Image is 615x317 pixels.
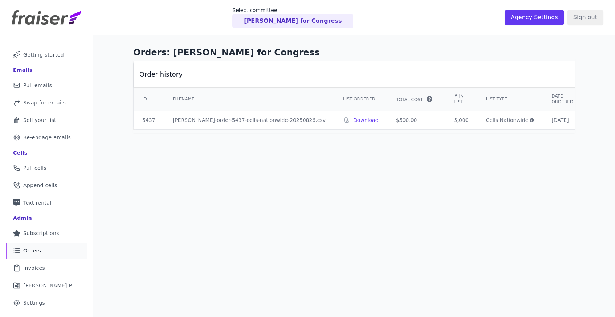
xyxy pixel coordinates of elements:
a: Re-engage emails [6,129,87,145]
td: [PERSON_NAME]-order-5437-cells-nationwide-20250826.csv [164,111,334,129]
a: Download [353,116,379,124]
a: Append cells [6,177,87,193]
span: Settings [23,299,45,306]
span: Swap for emails [23,99,66,106]
span: Text rental [23,199,52,206]
th: ID [134,87,164,111]
input: Agency Settings [505,10,564,25]
input: Sign out [567,10,603,25]
th: # In List [445,87,477,111]
span: Invoices [23,264,45,272]
p: [PERSON_NAME] for Congress [244,17,342,25]
div: Admin [13,214,32,222]
th: Filename [164,87,334,111]
td: [DATE] [543,111,582,129]
span: Re-engage emails [23,134,71,141]
span: Pull cells [23,164,46,172]
h1: Orders: [PERSON_NAME] for Congress [133,47,575,58]
a: Subscriptions [6,225,87,241]
a: Pull emails [6,77,87,93]
span: Total Cost [396,97,423,103]
th: Date Ordered [543,87,582,111]
a: Sell your list [6,112,87,128]
span: Sell your list [23,116,56,124]
td: 5437 [134,111,164,129]
a: Select committee: [PERSON_NAME] for Congress [232,7,353,28]
div: Cells [13,149,27,156]
span: Subscriptions [23,230,59,237]
a: Text rental [6,195,87,211]
span: Append cells [23,182,57,189]
a: Invoices [6,260,87,276]
span: Getting started [23,51,64,58]
div: Emails [13,66,33,74]
p: Select committee: [232,7,353,14]
td: 5,000 [445,111,477,129]
a: [PERSON_NAME] Performance [6,277,87,293]
a: Getting started [6,47,87,63]
span: Pull emails [23,82,52,89]
span: [PERSON_NAME] Performance [23,282,78,289]
a: Swap for emails [6,95,87,111]
td: $500.00 [387,111,445,129]
a: Pull cells [6,160,87,176]
span: Orders [23,247,41,254]
th: List Ordered [334,87,387,111]
span: Cells Nationwide [486,116,529,124]
img: Fraiser Logo [12,10,81,25]
a: Settings [6,295,87,311]
a: Orders [6,243,87,259]
th: List Type [477,87,543,111]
